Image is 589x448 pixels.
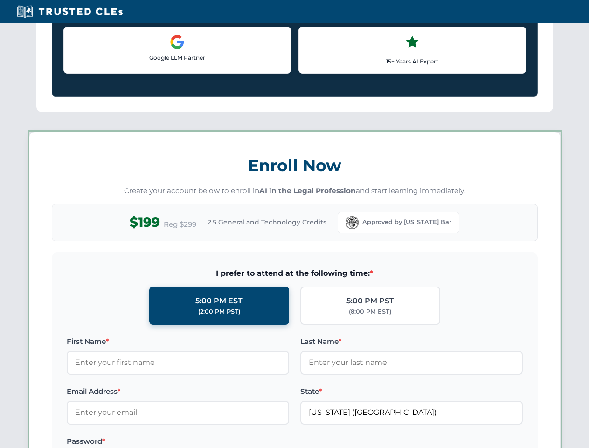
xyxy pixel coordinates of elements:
input: Florida (FL) [300,401,523,424]
span: Reg $299 [164,219,196,230]
label: Last Name [300,336,523,347]
span: Approved by [US_STATE] Bar [362,217,451,227]
img: Google [170,35,185,49]
strong: AI in the Legal Profession [259,186,356,195]
div: (2:00 PM PST) [198,307,240,316]
p: Google LLM Partner [71,53,283,62]
img: Florida Bar [346,216,359,229]
span: 2.5 General and Technology Credits [208,217,326,227]
input: Enter your first name [67,351,289,374]
div: 5:00 PM PST [346,295,394,307]
span: $199 [130,212,160,233]
span: I prefer to attend at the following time: [67,267,523,280]
p: Create your account below to enroll in and start learning immediately. [52,186,538,196]
label: Password [67,436,289,447]
h3: Enroll Now [52,151,538,180]
label: State [300,386,523,397]
p: 15+ Years AI Expert [306,57,518,66]
input: Enter your email [67,401,289,424]
img: Trusted CLEs [14,5,125,19]
input: Enter your last name [300,351,523,374]
label: Email Address [67,386,289,397]
div: (8:00 PM EST) [349,307,391,316]
label: First Name [67,336,289,347]
div: 5:00 PM EST [195,295,243,307]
